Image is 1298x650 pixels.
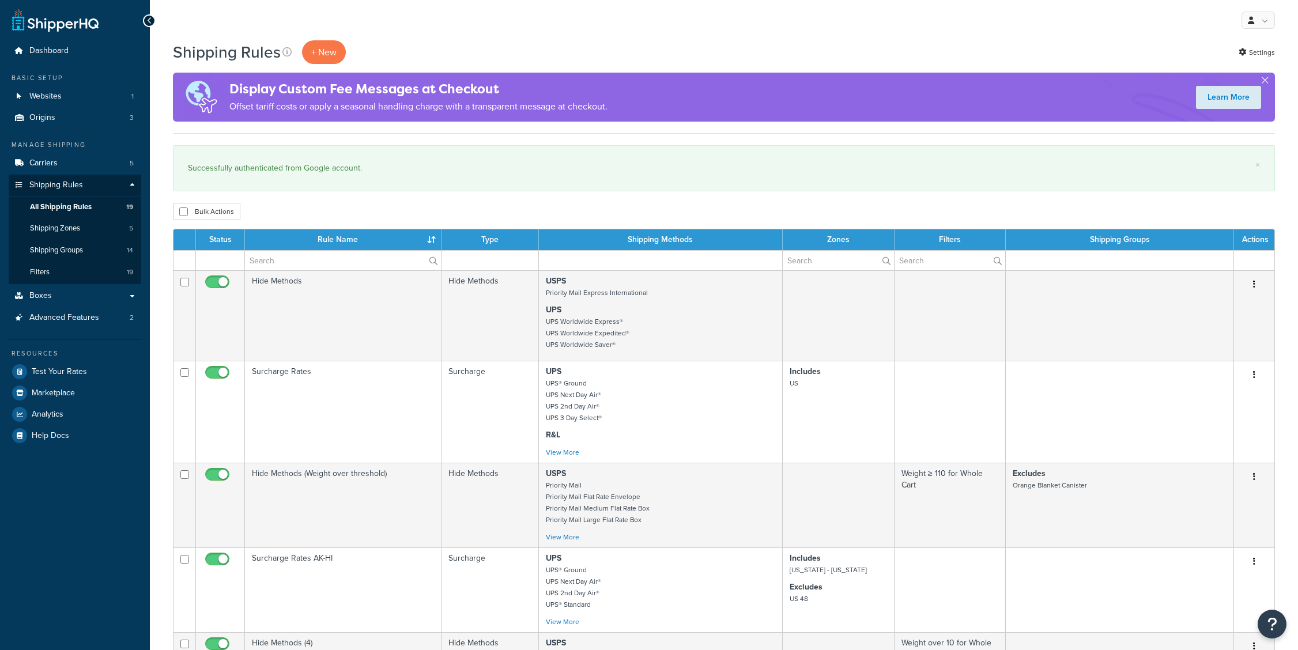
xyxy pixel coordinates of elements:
[12,9,99,32] a: ShipperHQ Home
[9,140,141,150] div: Manage Shipping
[539,229,783,250] th: Shipping Methods
[9,307,141,328] li: Advanced Features
[127,267,133,277] span: 19
[29,113,55,123] span: Origins
[245,229,442,250] th: Rule Name : activate to sort column ascending
[442,547,539,632] td: Surcharge
[131,92,134,101] span: 1
[546,378,602,423] small: UPS® Ground UPS Next Day Air® UPS 2nd Day Air® UPS 3 Day Select®
[546,304,561,316] strong: UPS
[790,594,808,604] small: US 48
[130,158,134,168] span: 5
[9,285,141,307] a: Boxes
[9,262,141,283] li: Filters
[1234,229,1274,250] th: Actions
[442,270,539,361] td: Hide Methods
[790,552,821,564] strong: Includes
[9,153,141,174] a: Carriers 5
[1239,44,1275,61] a: Settings
[32,367,87,377] span: Test Your Rates
[546,637,566,649] strong: USPS
[9,175,141,284] li: Shipping Rules
[546,552,561,564] strong: UPS
[9,196,141,218] a: All Shipping Rules 19
[442,229,539,250] th: Type
[546,365,561,377] strong: UPS
[790,378,798,388] small: US
[30,224,80,233] span: Shipping Zones
[32,410,63,420] span: Analytics
[245,270,442,361] td: Hide Methods
[173,73,229,122] img: duties-banner-06bc72dcb5fe05cb3f9472aba00be2ae8eb53ab6f0d8bb03d382ba314ac3c341.png
[245,361,442,463] td: Surcharge Rates
[790,365,821,377] strong: Includes
[127,245,133,255] span: 14
[9,404,141,425] a: Analytics
[895,251,1005,270] input: Search
[9,240,141,261] li: Shipping Groups
[9,86,141,107] li: Websites
[9,349,141,358] div: Resources
[29,180,83,190] span: Shipping Rules
[9,40,141,62] a: Dashboard
[9,218,141,239] a: Shipping Zones 5
[245,463,442,547] td: Hide Methods (Weight over threshold)
[30,267,50,277] span: Filters
[895,463,1006,547] td: Weight ≥ 110 for Whole Cart
[442,463,539,547] td: Hide Methods
[29,158,58,168] span: Carriers
[783,229,895,250] th: Zones
[546,447,579,458] a: View More
[9,240,141,261] a: Shipping Groups 14
[9,383,141,403] a: Marketplace
[9,425,141,446] a: Help Docs
[9,307,141,328] a: Advanced Features 2
[229,99,608,115] p: Offset tariff costs or apply a seasonal handling charge with a transparent message at checkout.
[29,92,62,101] span: Websites
[546,532,579,542] a: View More
[790,581,822,593] strong: Excludes
[196,229,245,250] th: Status
[32,388,75,398] span: Marketplace
[790,565,867,575] small: [US_STATE] - [US_STATE]
[30,245,83,255] span: Shipping Groups
[302,40,346,64] p: + New
[229,80,608,99] h4: Display Custom Fee Messages at Checkout
[188,160,1260,176] div: Successfully authenticated from Google account.
[1196,86,1261,109] a: Learn More
[9,107,141,129] li: Origins
[9,175,141,196] a: Shipping Rules
[126,202,133,212] span: 19
[783,251,894,270] input: Search
[895,229,1006,250] th: Filters
[1255,160,1260,169] a: ×
[173,203,240,220] button: Bulk Actions
[9,262,141,283] a: Filters 19
[546,565,601,610] small: UPS® Ground UPS Next Day Air® UPS 2nd Day Air® UPS® Standard
[130,113,134,123] span: 3
[30,202,92,212] span: All Shipping Rules
[129,224,133,233] span: 5
[9,361,141,382] a: Test Your Rates
[546,429,560,441] strong: R&L
[546,275,566,287] strong: USPS
[546,288,648,298] small: Priority Mail Express International
[546,316,629,350] small: UPS Worldwide Express® UPS Worldwide Expedited® UPS Worldwide Saver®
[1006,229,1234,250] th: Shipping Groups
[29,46,69,56] span: Dashboard
[1013,480,1087,490] small: Orange Blanket Canister
[29,291,52,301] span: Boxes
[546,467,566,479] strong: USPS
[9,73,141,83] div: Basic Setup
[29,313,99,323] span: Advanced Features
[9,153,141,174] li: Carriers
[442,361,539,463] td: Surcharge
[245,251,441,270] input: Search
[32,431,69,441] span: Help Docs
[173,41,281,63] h1: Shipping Rules
[1013,467,1046,479] strong: Excludes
